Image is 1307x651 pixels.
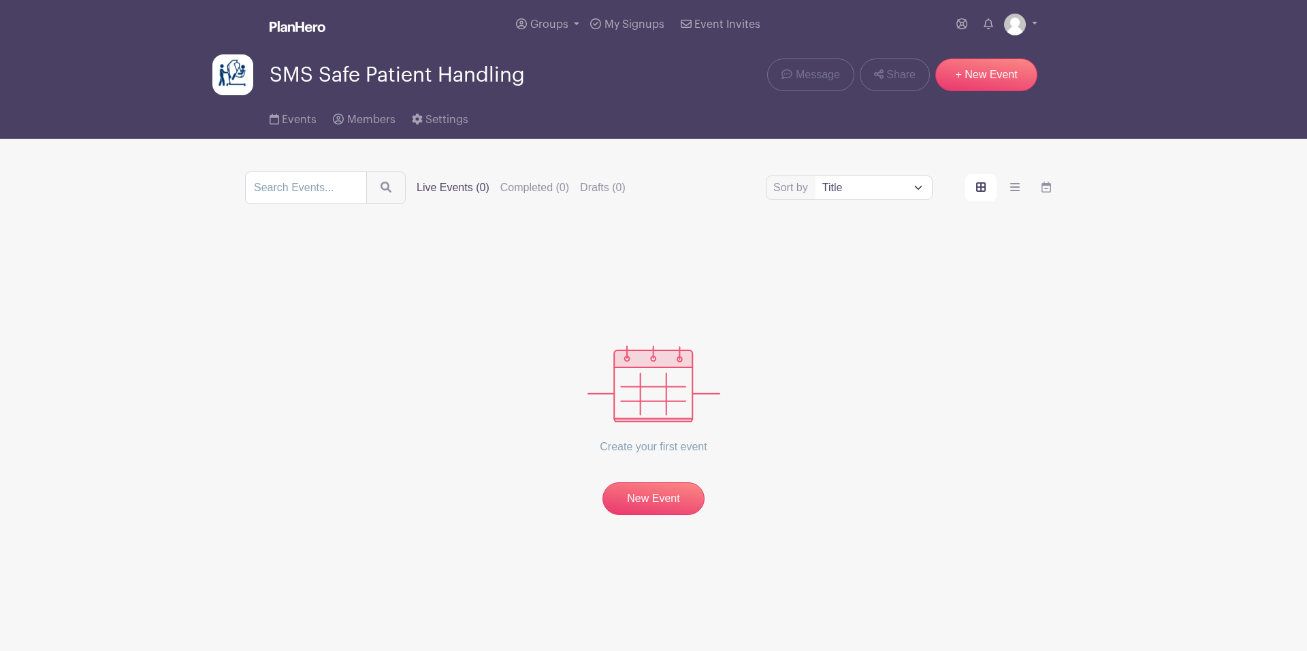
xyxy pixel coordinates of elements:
[245,171,367,204] input: Search Events...
[270,21,325,32] img: logo_white-6c42ec7e38ccf1d336a20a19083b03d10ae64f83f12c07503d8b9e83406b4c7d.svg
[773,180,812,196] label: Sort by
[412,95,468,139] a: Settings
[212,54,253,95] img: Untitled%20design.png
[270,64,525,86] span: SMS Safe Patient Handling
[965,174,1062,201] div: order and view
[886,67,916,83] span: Share
[587,346,720,422] img: events_empty-56550af544ae17c43cc50f3ebafa394433d06d5f1891c01edc4b5d1d59cfda54.svg
[333,95,395,139] a: Members
[935,59,1037,91] a: + New Event
[587,422,720,471] p: Create your first event
[694,19,760,30] span: Event Invites
[530,19,568,30] span: Groups
[347,114,396,125] span: Members
[417,180,626,196] div: filters
[500,180,569,196] label: Completed (0)
[602,482,705,515] a: New Event
[796,67,840,83] span: Message
[604,19,664,30] span: My Signups
[270,95,317,139] a: Events
[860,59,930,91] a: Share
[417,180,489,196] label: Live Events (0)
[1004,14,1026,35] img: default-ce2991bfa6775e67f084385cd625a349d9dcbb7a52a09fb2fda1e96e2d18dcdb.png
[580,180,626,196] label: Drafts (0)
[767,59,854,91] a: Message
[282,114,317,125] span: Events
[425,114,468,125] span: Settings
